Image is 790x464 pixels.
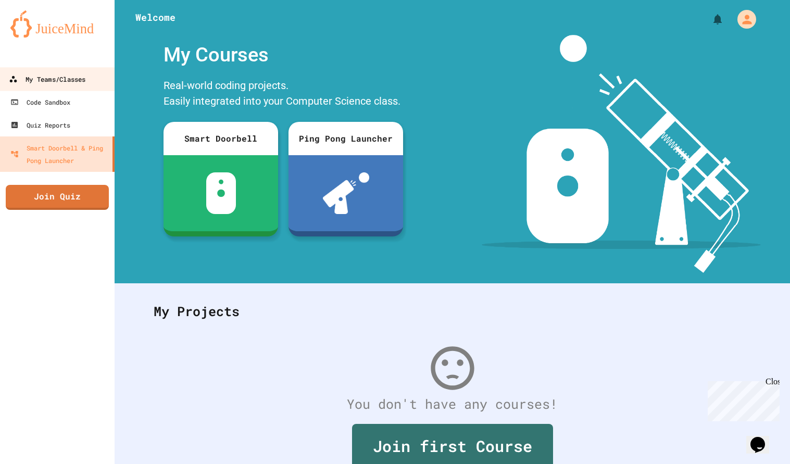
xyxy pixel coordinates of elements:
[143,291,761,332] div: My Projects
[158,75,408,114] div: Real-world coding projects. Easily integrated into your Computer Science class.
[323,172,369,214] img: ppl-with-ball.png
[158,35,408,75] div: My Courses
[143,394,761,414] div: You don't have any courses!
[6,185,109,210] a: Join Quiz
[4,4,72,66] div: Chat with us now!Close
[726,7,759,31] div: My Account
[692,10,726,28] div: My Notifications
[10,142,108,167] div: Smart Doorbell & Ping Pong Launcher
[10,10,104,37] img: logo-orange.svg
[10,96,70,108] div: Code Sandbox
[289,122,403,155] div: Ping Pong Launcher
[482,35,761,273] img: banner-image-my-projects.png
[164,122,278,155] div: Smart Doorbell
[10,119,70,131] div: Quiz Reports
[704,377,780,421] iframe: chat widget
[206,172,236,214] img: sdb-white.svg
[746,422,780,454] iframe: chat widget
[9,73,85,86] div: My Teams/Classes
